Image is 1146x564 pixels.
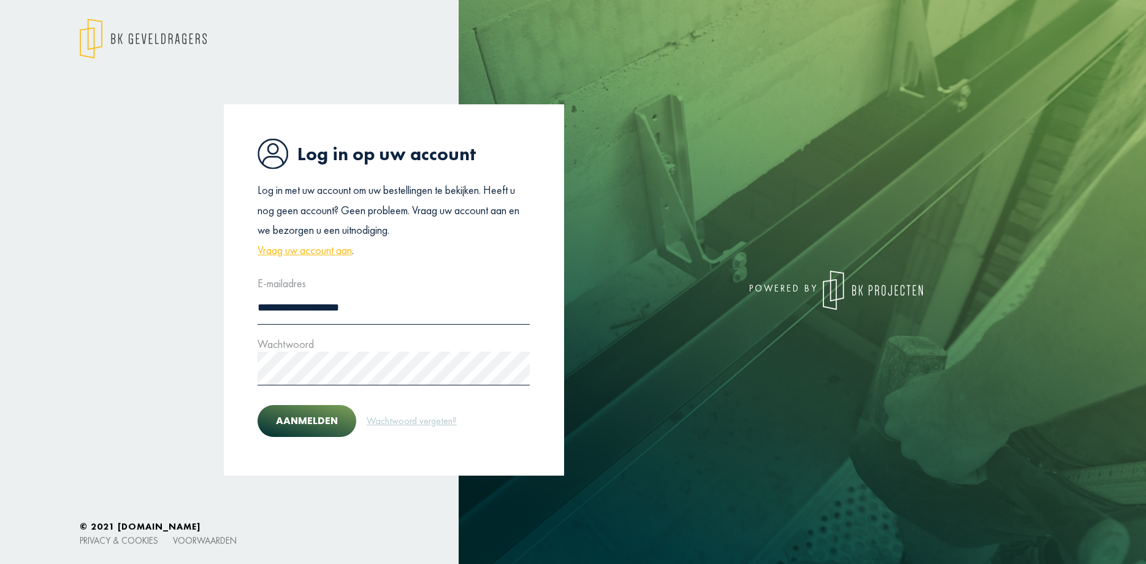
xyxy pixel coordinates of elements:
[258,241,352,260] a: Vraag uw account aan
[173,535,237,546] a: Voorwaarden
[258,334,314,354] label: Wachtwoord
[80,18,207,59] img: logo
[823,271,923,310] img: logo
[583,271,923,310] div: powered by
[80,521,1067,532] h6: © 2021 [DOMAIN_NAME]
[80,535,158,546] a: Privacy & cookies
[258,274,306,293] label: E-mailadres
[258,138,288,169] img: icon
[366,413,457,429] a: Wachtwoord vergeten?
[258,405,356,437] button: Aanmelden
[258,138,530,169] h1: Log in op uw account
[258,180,530,260] p: Log in met uw account om uw bestellingen te bekijken. Heeft u nog geen account? Geen probleem. Vr...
